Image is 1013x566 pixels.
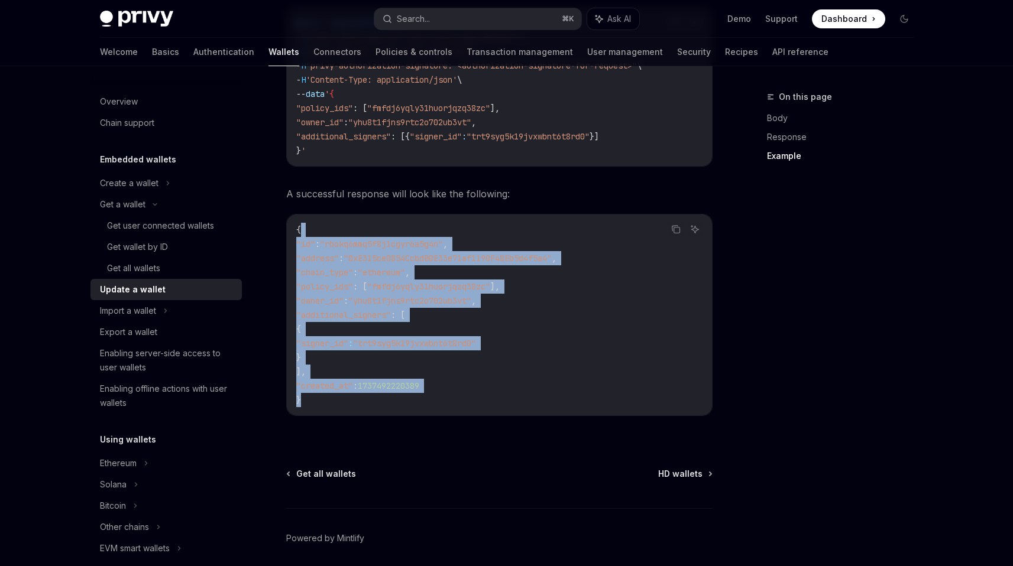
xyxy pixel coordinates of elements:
[727,13,751,25] a: Demo
[587,8,639,30] button: Ask AI
[353,281,367,292] span: : [
[765,13,798,25] a: Support
[301,145,306,156] span: '
[391,131,410,142] span: : [{
[306,89,325,99] span: data
[296,89,306,99] span: --
[100,116,154,130] div: Chain support
[443,239,448,249] span: ,
[100,456,137,470] div: Ethereum
[353,267,358,278] span: :
[296,338,348,349] span: "signer_id"
[90,279,242,300] a: Update a wallet
[767,128,923,147] a: Response
[725,38,758,66] a: Recipes
[490,103,500,113] span: ],
[296,468,356,480] span: Get all wallets
[100,282,166,297] div: Update a wallet
[296,310,391,320] span: "additional_signers"
[397,12,430,26] div: Search...
[90,91,242,112] a: Overview
[374,8,581,30] button: Search...⌘K
[296,103,353,113] span: "policy_ids"
[367,281,490,292] span: "fmfdj6yqly31huorjqzq38zc"
[895,9,914,28] button: Toggle dark mode
[90,378,242,414] a: Enabling offline actions with user wallets
[339,253,344,264] span: :
[193,38,254,66] a: Authentication
[296,324,301,334] span: {
[607,13,631,25] span: Ask AI
[562,14,574,24] span: ⌘ K
[296,395,301,405] span: }
[100,499,126,513] div: Bitcoin
[658,468,711,480] a: HD wallets
[286,186,713,202] span: A successful response will look like the following:
[677,38,711,66] a: Security
[100,11,173,27] img: dark logo
[100,197,145,212] div: Get a wallet
[90,112,242,134] a: Chain support
[348,338,353,349] span: :
[107,219,214,233] div: Get user connected wallets
[325,89,329,99] span: '
[268,38,299,66] a: Wallets
[376,38,452,66] a: Policies & controls
[812,9,885,28] a: Dashboard
[467,131,590,142] span: "trt9syg5k19jvxwbnt6t8rd0"
[344,295,348,306] span: :
[590,131,599,142] span: }]
[467,38,573,66] a: Transaction management
[287,468,356,480] a: Get all wallets
[767,147,923,165] a: Example
[391,310,405,320] span: : [
[658,468,703,480] span: HD wallets
[353,103,367,113] span: : [
[296,239,315,249] span: "id"
[100,95,138,109] div: Overview
[100,520,149,534] div: Other chains
[344,117,348,128] span: :
[296,352,301,363] span: }
[462,131,467,142] span: :
[687,222,703,237] button: Ask AI
[90,343,242,378] a: Enabling server-side access to user wallets
[296,253,339,264] span: "address"
[821,13,867,25] span: Dashboard
[90,236,242,258] a: Get wallet by ID
[100,541,170,555] div: EVM smart wallets
[471,117,476,128] span: ,
[100,477,127,492] div: Solana
[296,225,301,235] span: {
[358,380,419,391] span: 1737492220389
[353,380,358,391] span: :
[301,74,306,85] span: H
[306,74,457,85] span: 'Content-Type: application/json'
[100,304,156,318] div: Import a wallet
[100,325,157,339] div: Export a wallet
[296,281,353,292] span: "policy_ids"
[296,267,353,278] span: "chain_type"
[315,239,320,249] span: :
[767,109,923,128] a: Body
[90,215,242,236] a: Get user connected wallets
[296,145,301,156] span: }
[107,240,168,254] div: Get wallet by ID
[90,321,242,343] a: Export a wallet
[552,253,556,264] span: ,
[100,346,235,375] div: Enabling server-side access to user wallets
[296,117,344,128] span: "owner_id"
[296,380,353,391] span: "created_at"
[457,74,462,85] span: \
[100,38,138,66] a: Welcome
[296,131,391,142] span: "additional_signers"
[100,432,156,447] h5: Using wallets
[410,131,462,142] span: "signer_id"
[320,239,443,249] span: "rbokq6mmq5f8j1cgyr6a5g4n"
[772,38,828,66] a: API reference
[779,90,832,104] span: On this page
[100,176,158,190] div: Create a wallet
[471,295,476,306] span: ,
[329,89,334,99] span: {
[296,295,344,306] span: "owner_id"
